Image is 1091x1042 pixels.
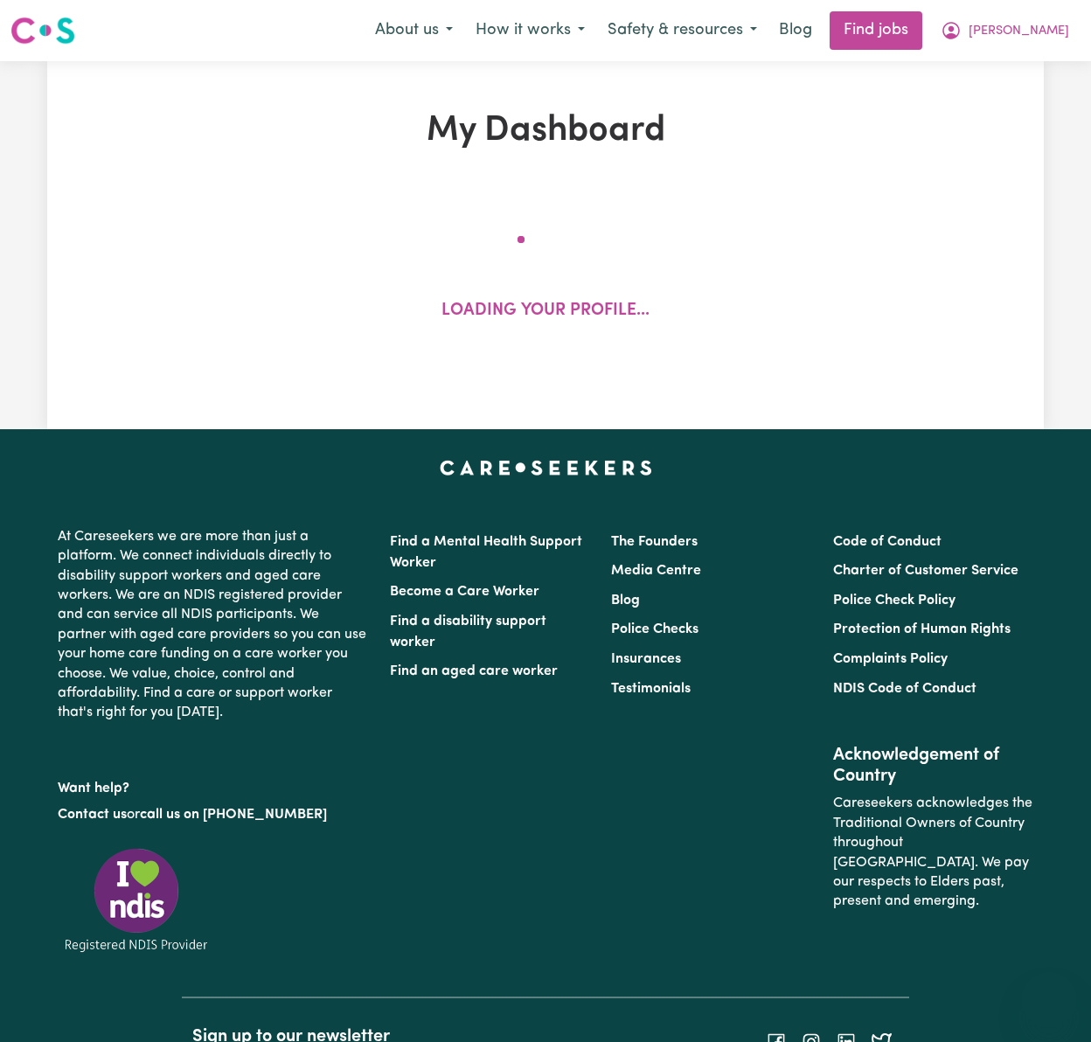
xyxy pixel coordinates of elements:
a: Police Check Policy [833,594,955,608]
p: Loading your profile... [441,299,650,324]
iframe: Button to launch messaging window [1021,972,1077,1028]
a: Careseekers logo [10,10,75,51]
a: Careseekers home page [440,461,652,475]
a: Code of Conduct [833,535,942,549]
img: Careseekers logo [10,15,75,46]
a: Find a Mental Health Support Worker [390,535,582,570]
p: Want help? [58,772,369,798]
a: Charter of Customer Service [833,564,1018,578]
span: [PERSON_NAME] [969,22,1069,41]
button: My Account [929,12,1081,49]
button: About us [364,12,464,49]
img: Registered NDIS provider [58,845,215,955]
a: Police Checks [611,622,698,636]
a: Contact us [58,808,127,822]
a: The Founders [611,535,698,549]
a: Complaints Policy [833,652,948,666]
p: or [58,798,369,831]
p: Careseekers acknowledges the Traditional Owners of Country throughout [GEOGRAPHIC_DATA]. We pay o... [833,787,1033,918]
a: Find jobs [830,11,922,50]
h1: My Dashboard [224,110,867,152]
a: Protection of Human Rights [833,622,1011,636]
a: Blog [768,11,823,50]
button: Safety & resources [596,12,768,49]
a: call us on [PHONE_NUMBER] [140,808,327,822]
a: Blog [611,594,640,608]
p: At Careseekers we are more than just a platform. We connect individuals directly to disability su... [58,520,369,730]
a: Become a Care Worker [390,585,539,599]
a: Media Centre [611,564,701,578]
a: Find an aged care worker [390,664,558,678]
button: How it works [464,12,596,49]
h2: Acknowledgement of Country [833,745,1033,787]
a: Insurances [611,652,681,666]
a: Testimonials [611,682,691,696]
a: Find a disability support worker [390,615,546,650]
a: NDIS Code of Conduct [833,682,976,696]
